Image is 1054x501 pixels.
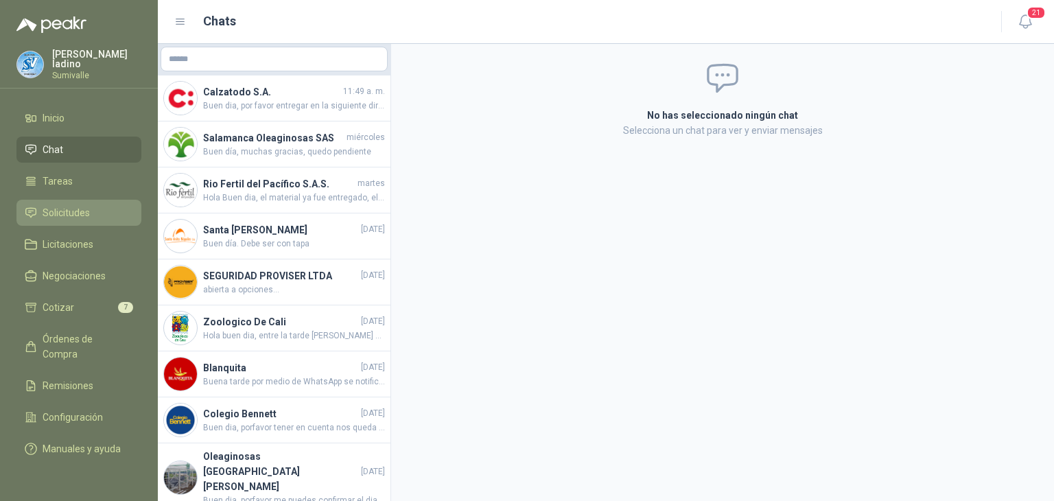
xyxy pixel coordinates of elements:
[17,51,43,78] img: Company Logo
[361,223,385,236] span: [DATE]
[164,174,197,207] img: Company Logo
[16,168,141,194] a: Tareas
[158,121,390,167] a: Company LogoSalamanca Oleaginosas SASmiércolesBuen día, muchas gracias, quedo pendiente
[164,220,197,253] img: Company Logo
[43,331,128,362] span: Órdenes de Compra
[16,105,141,131] a: Inicio
[203,100,385,113] span: Buen dia, por favor entregar en la siguiente direccion CARRERA 23D # 10A - 35 BARRIO JUNIN [GEOGR...
[203,130,344,145] h4: Salamanca Oleaginosas SAS
[164,82,197,115] img: Company Logo
[203,191,385,205] span: Hola Buen dia, el material ya fue entregado, el 26 [PERSON_NAME] 2025
[164,358,197,391] img: Company Logo
[43,378,93,393] span: Remisiones
[203,176,355,191] h4: Rio Fertil del Pacífico S.A.S.
[52,71,141,80] p: Sumivalle
[347,131,385,144] span: miércoles
[203,12,236,31] h1: Chats
[203,421,385,434] span: Buen dia, porfavor tener en cuenta nos queda solo 1 unidad.
[203,314,358,329] h4: Zoologico De Cali
[483,108,962,123] h2: No has seleccionado ningún chat
[118,302,133,313] span: 7
[16,16,86,33] img: Logo peakr
[361,315,385,328] span: [DATE]
[203,449,358,494] h4: Oleaginosas [GEOGRAPHIC_DATA][PERSON_NAME]
[43,300,74,315] span: Cotizar
[203,283,385,296] span: abierta a opciones...
[158,397,390,443] a: Company LogoColegio Bennett[DATE]Buen dia, porfavor tener en cuenta nos queda solo 1 unidad.
[483,123,962,138] p: Selecciona un chat para ver y enviar mensajes
[164,128,197,161] img: Company Logo
[361,269,385,282] span: [DATE]
[358,177,385,190] span: martes
[158,305,390,351] a: Company LogoZoologico De Cali[DATE]Hola buen dia, entre la tarde [PERSON_NAME] y el dia de mañana...
[16,263,141,289] a: Negociaciones
[203,222,358,237] h4: Santa [PERSON_NAME]
[16,294,141,321] a: Cotizar7
[164,404,197,436] img: Company Logo
[43,205,90,220] span: Solicitudes
[16,326,141,367] a: Órdenes de Compra
[158,259,390,305] a: Company LogoSEGURIDAD PROVISER LTDA[DATE]abierta a opciones...
[203,145,385,159] span: Buen día, muchas gracias, quedo pendiente
[43,142,63,157] span: Chat
[16,436,141,462] a: Manuales y ayuda
[158,75,390,121] a: Company LogoCalzatodo S.A.11:49 a. m.Buen dia, por favor entregar en la siguiente direccion CARRE...
[43,441,121,456] span: Manuales y ayuda
[361,361,385,374] span: [DATE]
[343,85,385,98] span: 11:49 a. m.
[1027,6,1046,19] span: 21
[203,375,385,388] span: Buena tarde por medio de WhatsApp se notifico que [PERSON_NAME] de 5 a 7 [PERSON_NAME] mas por el...
[164,461,197,494] img: Company Logo
[361,407,385,420] span: [DATE]
[203,329,385,342] span: Hola buen dia, entre la tarde [PERSON_NAME] y el dia de mañana te debe estar llegando.
[16,200,141,226] a: Solicitudes
[43,410,103,425] span: Configuración
[43,110,65,126] span: Inicio
[16,373,141,399] a: Remisiones
[164,312,197,345] img: Company Logo
[158,213,390,259] a: Company LogoSanta [PERSON_NAME][DATE]Buen día. Debe ser con tapa
[203,237,385,250] span: Buen día. Debe ser con tapa
[164,266,197,299] img: Company Logo
[203,406,358,421] h4: Colegio Bennett
[16,231,141,257] a: Licitaciones
[43,174,73,189] span: Tareas
[361,465,385,478] span: [DATE]
[158,167,390,213] a: Company LogoRio Fertil del Pacífico S.A.S.martesHola Buen dia, el material ya fue entregado, el 2...
[203,360,358,375] h4: Blanquita
[203,84,340,100] h4: Calzatodo S.A.
[203,268,358,283] h4: SEGURIDAD PROVISER LTDA
[43,237,93,252] span: Licitaciones
[16,137,141,163] a: Chat
[52,49,141,69] p: [PERSON_NAME] ladino
[158,351,390,397] a: Company LogoBlanquita[DATE]Buena tarde por medio de WhatsApp se notifico que [PERSON_NAME] de 5 a...
[1013,10,1038,34] button: 21
[16,404,141,430] a: Configuración
[43,268,106,283] span: Negociaciones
